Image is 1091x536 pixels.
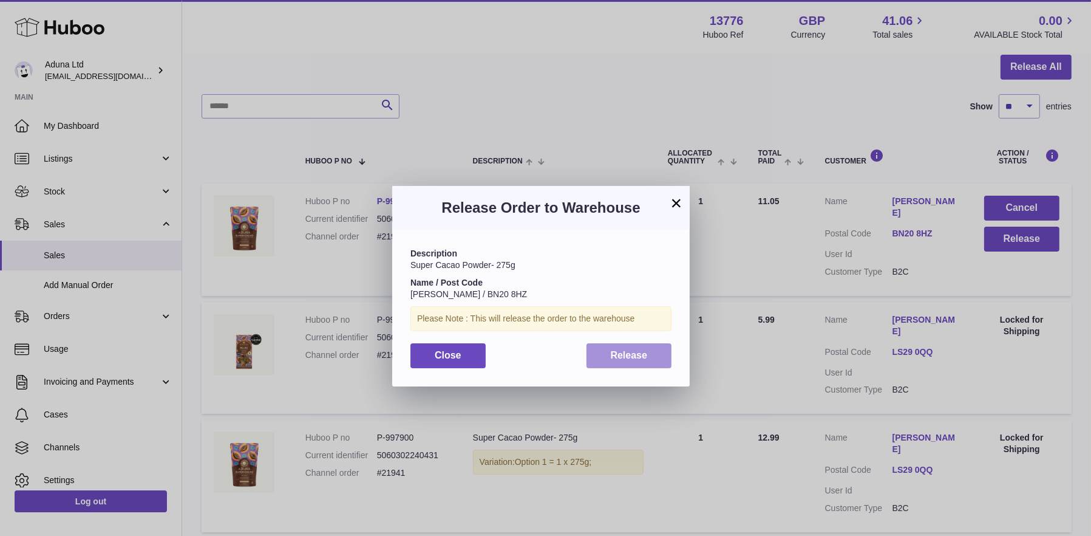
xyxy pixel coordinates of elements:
[586,343,672,368] button: Release
[410,198,671,218] h3: Release Order to Warehouse
[410,306,671,331] div: Please Note : This will release the order to the warehouse
[611,350,648,360] span: Release
[435,350,461,360] span: Close
[410,260,515,270] span: Super Cacao Powder- 275g
[669,196,684,210] button: ×
[410,343,486,368] button: Close
[410,289,527,299] span: [PERSON_NAME] / BN20 8HZ
[410,278,483,287] strong: Name / Post Code
[410,249,457,258] strong: Description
